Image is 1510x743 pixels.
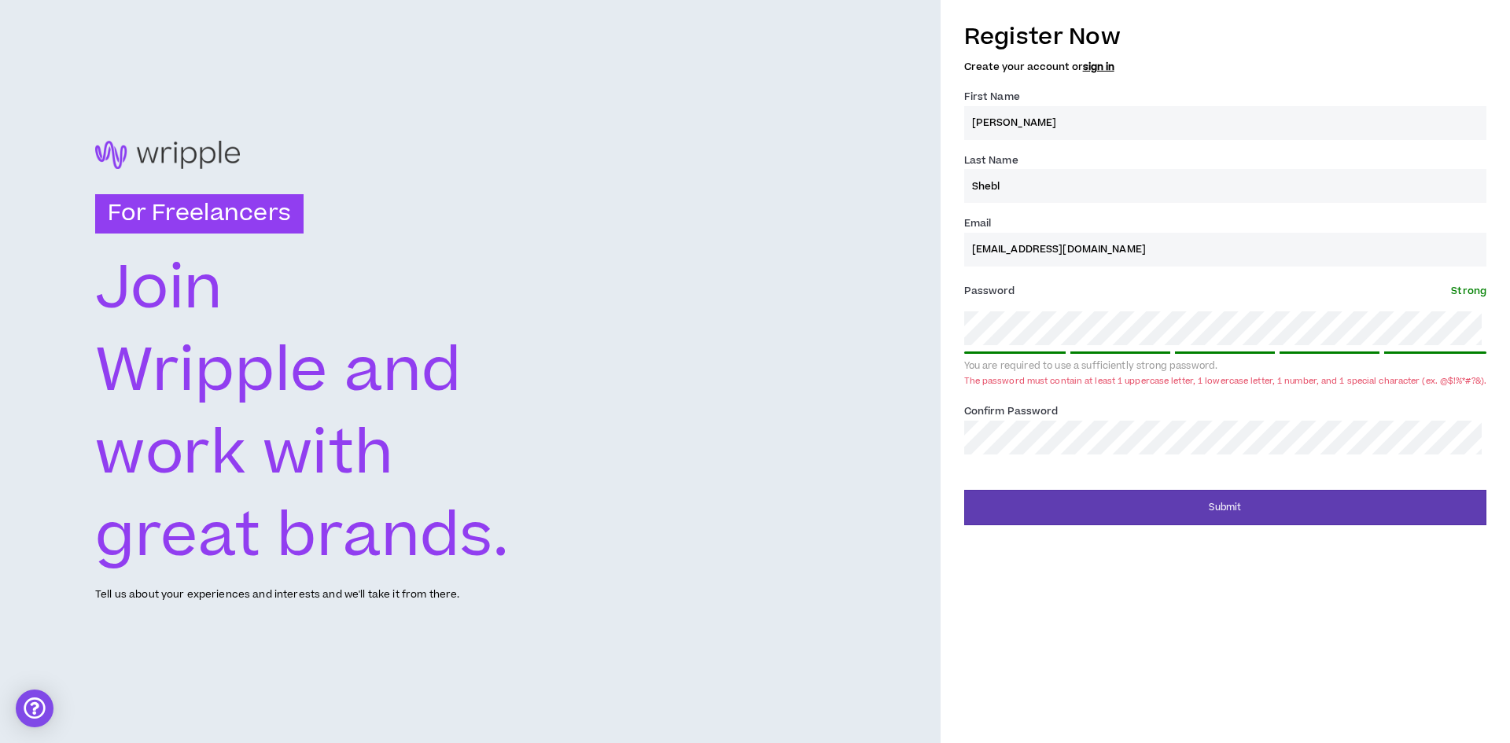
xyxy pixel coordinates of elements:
a: sign in [1083,60,1114,74]
div: You are required to use a sufficiently strong password. [964,360,1486,373]
div: The password must contain at least 1 uppercase letter, 1 lowercase letter, 1 number, and 1 specia... [964,375,1486,387]
h5: Create your account or [964,61,1486,72]
label: Confirm Password [964,399,1059,424]
text: Join [95,246,224,332]
p: Tell us about your experiences and interests and we'll take it from there. [95,587,459,602]
span: Strong [1451,284,1486,298]
text: Wripple and [95,329,462,414]
label: First Name [964,84,1020,109]
span: Password [964,284,1015,298]
div: Open Intercom Messenger [16,690,53,727]
input: Last name [964,169,1486,203]
button: Submit [964,490,1486,525]
label: Email [964,211,992,236]
label: Last Name [964,148,1018,173]
h3: Register Now [964,20,1486,53]
input: Enter Email [964,233,1486,267]
text: great brands. [95,493,509,579]
h3: For Freelancers [95,194,304,234]
input: First name [964,106,1486,140]
text: work with [95,411,394,497]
